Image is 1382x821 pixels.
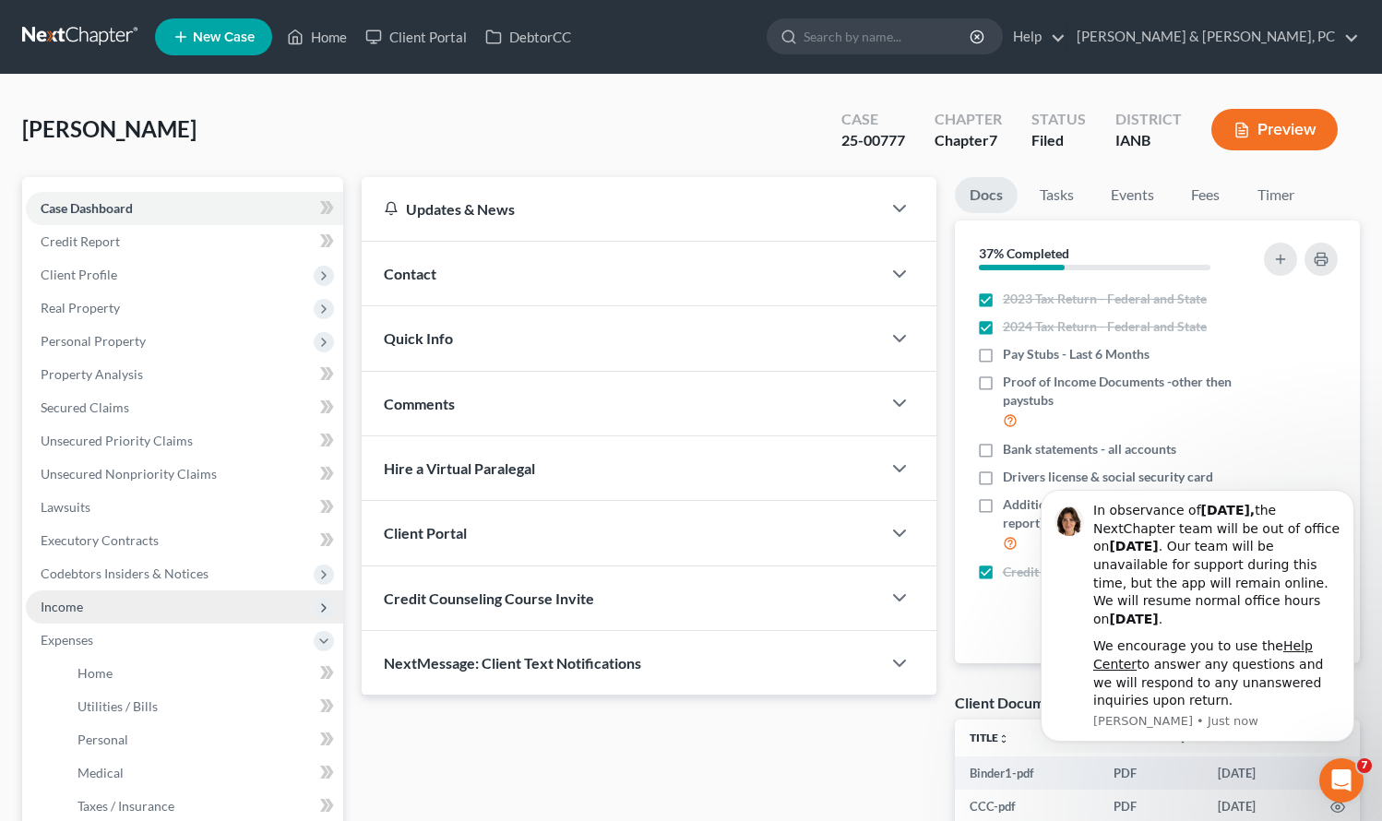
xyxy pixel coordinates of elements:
span: Codebtors Insiders & Notices [41,565,208,581]
span: Hire a Virtual Paralegal [384,459,535,477]
a: Medical [63,756,343,790]
span: Credit Counseling Course Invite [384,589,594,607]
span: Client Portal [384,524,467,541]
a: Credit Report [26,225,343,258]
iframe: Intercom notifications message [1013,473,1382,753]
span: Pay Stubs - Last 6 Months [1003,345,1150,363]
span: Property Analysis [41,366,143,382]
span: Real Property [41,300,120,315]
span: Case Dashboard [41,200,133,216]
a: DebtorCC [476,20,580,54]
div: Chapter [935,109,1002,130]
span: Drivers license & social security card [1003,468,1213,486]
a: Tasks [1025,177,1089,213]
span: 2024 Tax Return - Federal and State [1003,317,1207,336]
a: Utilities / Bills [63,690,343,723]
span: Unsecured Nonpriority Claims [41,466,217,482]
span: Personal [77,732,128,747]
a: Fees [1176,177,1235,213]
span: Credit Report [41,233,120,249]
div: District [1115,109,1182,130]
div: Client Documents [955,693,1073,712]
div: Chapter [935,130,1002,151]
iframe: Intercom live chat [1319,758,1364,803]
button: Preview [1211,109,1338,150]
a: Property Analysis [26,358,343,391]
a: Lawsuits [26,491,343,524]
span: 7 [989,131,997,149]
span: 7 [1357,758,1372,773]
span: 2023 Tax Return - Federal and State [1003,290,1207,308]
a: Events [1096,177,1169,213]
span: Additional Creditors (not on credit report) [1003,495,1244,532]
a: [PERSON_NAME] & [PERSON_NAME], PC [1067,20,1359,54]
span: Expenses [41,632,93,648]
a: Docs [955,177,1018,213]
span: Lawsuits [41,499,90,515]
a: Personal [63,723,343,756]
strong: 37% Completed [979,245,1069,261]
span: Income [41,599,83,614]
a: Executory Contracts [26,524,343,557]
span: Bank statements - all accounts [1003,440,1176,458]
a: Secured Claims [26,391,343,424]
a: Home [278,20,356,54]
span: Unsecured Priority Claims [41,433,193,448]
div: Case [841,109,905,130]
a: Client Portal [356,20,476,54]
span: Quick Info [384,329,453,347]
div: 25-00777 [841,130,905,151]
td: [DATE] [1203,756,1316,790]
a: Home [63,657,343,690]
span: Secured Claims [41,399,129,415]
span: Medical [77,765,124,780]
span: Contact [384,265,436,282]
span: Executory Contracts [41,532,159,548]
td: Binder1-pdf [955,756,1099,790]
span: Credit Counseling Certificate [1003,563,1168,581]
span: Client Profile [41,267,117,282]
span: Taxes / Insurance [77,798,174,814]
span: NextMessage: Client Text Notifications [384,654,641,672]
span: Utilities / Bills [77,698,158,714]
a: Unsecured Priority Claims [26,424,343,458]
span: Proof of Income Documents -other then paystubs [1003,373,1244,410]
i: unfold_more [998,733,1009,744]
a: Case Dashboard [26,192,343,225]
span: Comments [384,395,455,412]
div: Filed [1031,130,1086,151]
div: IANB [1115,130,1182,151]
a: Titleunfold_more [970,731,1009,744]
input: Search by name... [804,19,972,54]
span: Personal Property [41,333,146,349]
a: Help [1004,20,1066,54]
a: Unsecured Nonpriority Claims [26,458,343,491]
div: Status [1031,109,1086,130]
span: Home [77,665,113,681]
a: Timer [1243,177,1309,213]
div: Updates & News [384,199,859,219]
td: PDF [1099,756,1203,790]
span: [PERSON_NAME] [22,115,197,142]
span: New Case [193,30,255,44]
